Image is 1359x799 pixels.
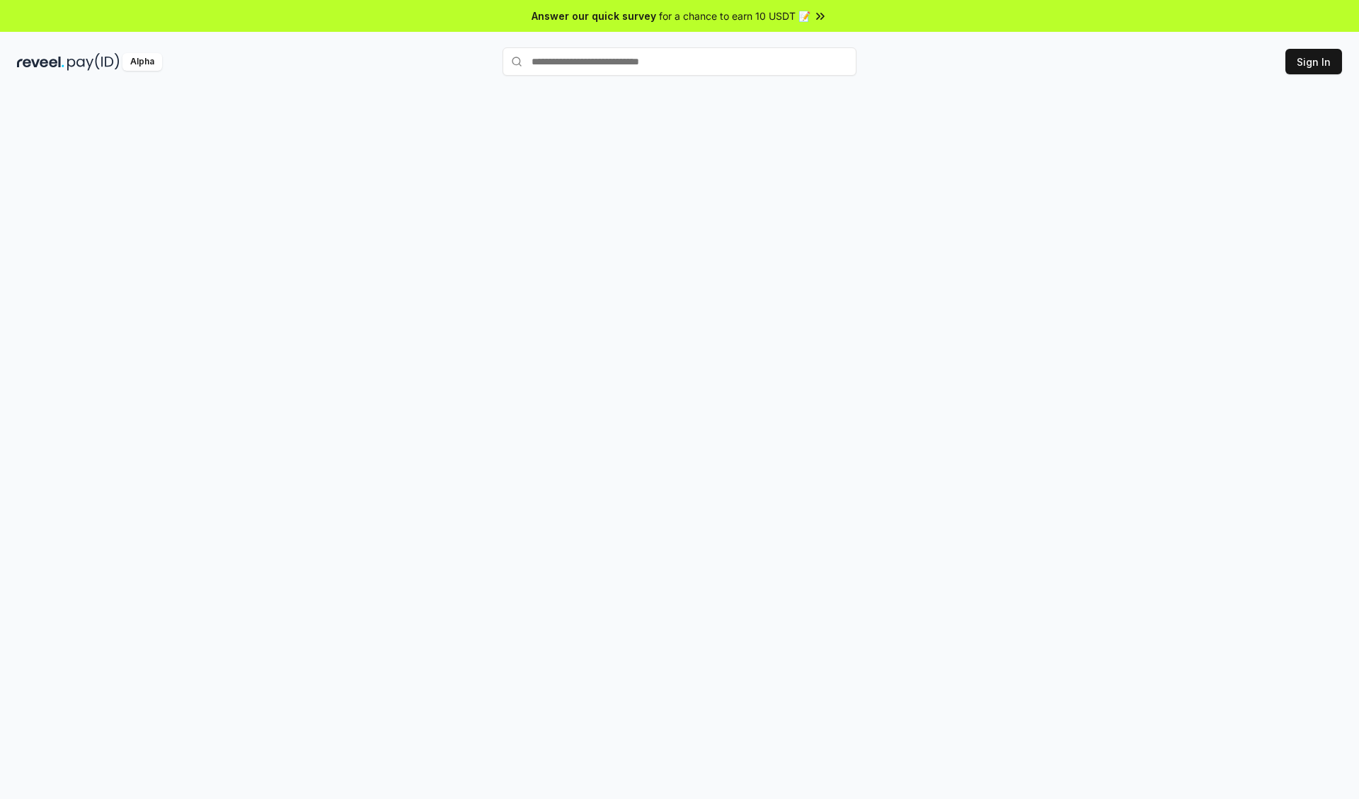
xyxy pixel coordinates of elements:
span: Answer our quick survey [532,8,656,23]
span: for a chance to earn 10 USDT 📝 [659,8,810,23]
img: reveel_dark [17,53,64,71]
button: Sign In [1285,49,1342,74]
div: Alpha [122,53,162,71]
img: pay_id [67,53,120,71]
